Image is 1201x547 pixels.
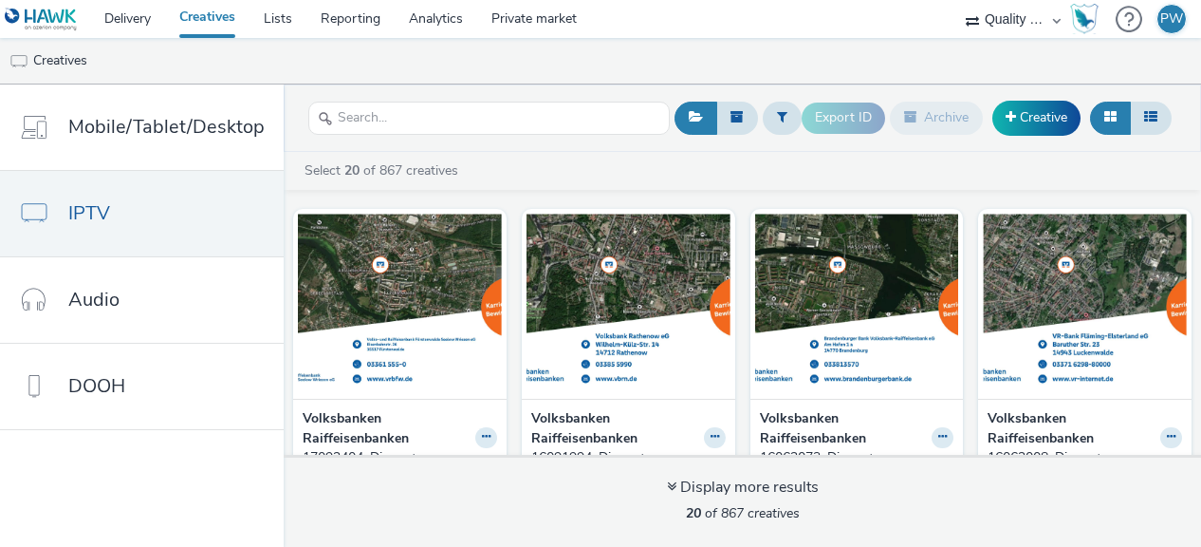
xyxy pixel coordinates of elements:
img: 16062008_Disney+ neu visual [983,214,1187,399]
a: 16062008_Disney+ neu [988,448,1182,467]
button: Grid [1090,102,1131,134]
img: tv [9,52,28,71]
a: 16091994_Disney+ neu [531,448,726,467]
img: 16062073_Disney+ neu visual [755,214,959,399]
a: Creative [992,101,1081,135]
strong: 20 [344,161,360,179]
button: Table [1130,102,1172,134]
strong: 20 [686,504,701,522]
img: 16091994_Disney+ neu visual [527,214,730,399]
strong: Volksbanken Raiffeisenbanken [531,409,699,448]
div: PW [1160,5,1183,33]
span: DOOH [68,372,125,400]
div: 16062073_Disney+ neu [760,448,947,467]
span: IPTV [68,199,110,227]
img: 17092404_Disney+ neu visual [298,214,502,399]
strong: Volksbanken Raiffeisenbanken [760,409,928,448]
strong: Volksbanken Raiffeisenbanken [303,409,471,448]
div: 17092404_Disney+ neu [303,448,490,467]
img: undefined Logo [5,8,78,31]
div: 16091994_Disney+ neu [531,448,718,467]
a: Select of 867 creatives [303,161,466,179]
a: 16062073_Disney+ neu [760,448,954,467]
span: Mobile/Tablet/Desktop [68,113,265,141]
span: of 867 creatives [686,504,800,522]
div: Display more results [667,477,819,499]
button: Export ID [802,103,885,133]
img: Hawk Academy [1070,4,1099,34]
input: Search... [308,102,670,135]
div: 16062008_Disney+ neu [988,448,1174,467]
strong: Volksbanken Raiffeisenbanken [988,409,1155,448]
button: Archive [890,102,983,134]
a: 17092404_Disney+ neu [303,448,497,467]
span: Audio [68,286,120,313]
a: Hawk Academy [1070,4,1106,34]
